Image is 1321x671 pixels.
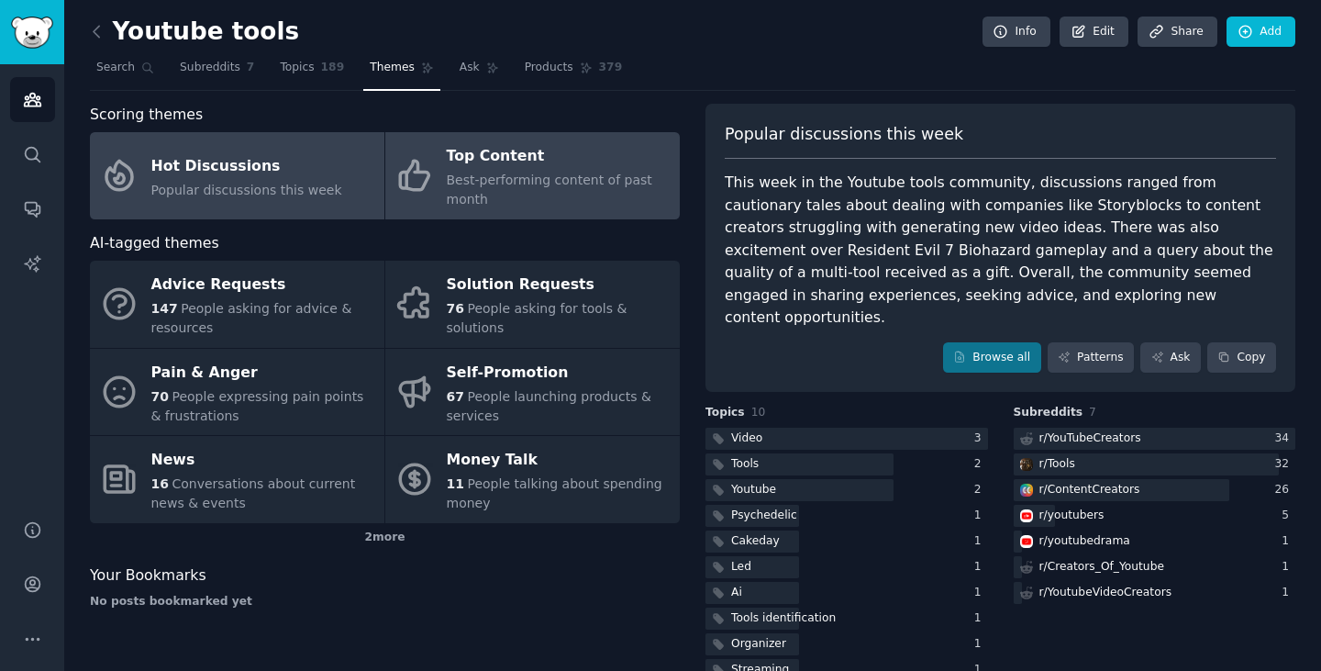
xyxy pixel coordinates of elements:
[1020,535,1033,548] img: youtubedrama
[151,389,364,423] span: People expressing pain points & frustrations
[974,533,988,550] div: 1
[1014,531,1296,554] a: youtubedramar/youtubedrama1
[982,17,1050,48] a: Info
[447,389,651,423] span: People launching products & services
[90,349,384,436] a: Pain & Anger70People expressing pain points & frustrations
[705,531,988,554] a: Cakeday1
[974,431,988,447] div: 3
[974,636,988,653] div: 1
[460,60,480,76] span: Ask
[974,559,988,576] div: 1
[974,508,988,524] div: 1
[363,53,440,91] a: Themes
[943,342,1041,374] a: Browse all
[1060,17,1128,48] a: Edit
[151,476,169,491] span: 16
[705,405,745,421] span: Topics
[1039,431,1141,447] div: r/ YouTubeCreators
[385,132,680,219] a: Top ContentBest-performing content of past month
[151,151,342,181] div: Hot Discussions
[247,60,255,76] span: 7
[1014,479,1296,502] a: ContentCreatorsr/ContentCreators26
[90,53,161,91] a: Search
[731,636,786,653] div: Organizer
[273,53,350,91] a: Topics189
[447,358,671,387] div: Self-Promotion
[731,482,776,498] div: Youtube
[725,172,1276,330] div: This week in the Youtube tools community, discussions ranged from cautionary tales about dealing ...
[90,523,680,553] div: 2 more
[1014,582,1296,605] a: r/YoutubeVideoCreators1
[447,446,671,475] div: Money Talk
[705,582,988,605] a: Ai1
[1039,456,1075,473] div: r/ Tools
[151,476,356,510] span: Conversations about current news & events
[1039,508,1105,524] div: r/ youtubers
[1014,453,1296,476] a: Toolsr/Tools32
[90,594,680,610] div: No posts bookmarked yet
[370,60,415,76] span: Themes
[447,301,627,335] span: People asking for tools & solutions
[447,476,662,510] span: People talking about spending money
[151,271,375,300] div: Advice Requests
[705,479,988,502] a: Youtube2
[1227,17,1295,48] a: Add
[705,608,988,631] a: Tools identification1
[705,453,988,476] a: Tools2
[731,533,780,550] div: Cakeday
[1014,505,1296,528] a: youtubersr/youtubers5
[1274,482,1295,498] div: 26
[151,358,375,387] div: Pain & Anger
[974,585,988,601] div: 1
[280,60,314,76] span: Topics
[705,428,988,451] a: Video3
[1282,533,1295,550] div: 1
[447,476,464,491] span: 11
[11,17,53,49] img: GummySearch logo
[599,60,623,76] span: 379
[1274,431,1295,447] div: 34
[90,232,219,255] span: AI-tagged themes
[525,60,573,76] span: Products
[1020,509,1033,522] img: youtubers
[385,436,680,523] a: Money Talk11People talking about spending money
[447,271,671,300] div: Solution Requests
[1014,405,1083,421] span: Subreddits
[151,183,342,197] span: Popular discussions this week
[447,173,652,207] span: Best-performing content of past month
[453,53,505,91] a: Ask
[1014,428,1296,451] a: r/YouTubeCreators34
[90,565,206,587] span: Your Bookmarks
[705,505,988,528] a: Psychedelic1
[518,53,628,91] a: Products379
[385,349,680,436] a: Self-Promotion67People launching products & services
[1138,17,1216,48] a: Share
[385,261,680,348] a: Solution Requests76People asking for tools & solutions
[1089,406,1096,419] span: 7
[1282,559,1295,576] div: 1
[1207,342,1276,374] button: Copy
[1014,556,1296,579] a: r/Creators_Of_Youtube1
[1039,559,1164,576] div: r/ Creators_Of_Youtube
[1039,585,1172,601] div: r/ YoutubeVideoCreators
[1039,482,1140,498] div: r/ ContentCreators
[1274,456,1295,473] div: 32
[974,610,988,627] div: 1
[447,301,464,316] span: 76
[751,406,766,419] span: 10
[151,301,352,335] span: People asking for advice & resources
[705,633,988,656] a: Organizer1
[90,132,384,219] a: Hot DiscussionsPopular discussions this week
[151,389,169,404] span: 70
[90,261,384,348] a: Advice Requests147People asking for advice & resources
[321,60,345,76] span: 189
[90,17,299,47] h2: Youtube tools
[1048,342,1134,374] a: Patterns
[1282,585,1295,601] div: 1
[447,389,464,404] span: 67
[705,556,988,579] a: Led1
[974,456,988,473] div: 2
[151,301,178,316] span: 147
[151,446,375,475] div: News
[731,456,759,473] div: Tools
